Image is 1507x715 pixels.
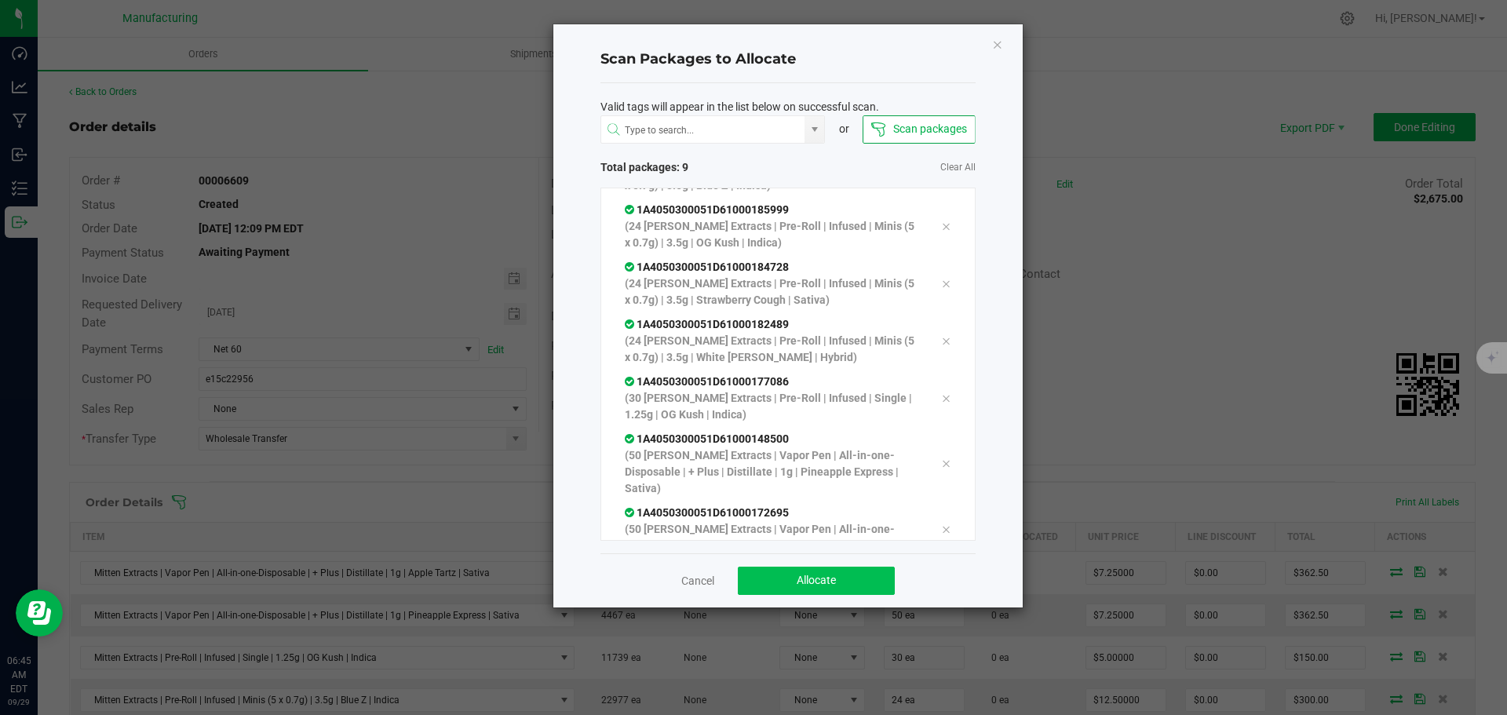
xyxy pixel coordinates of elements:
[625,203,637,216] span: In Sync
[992,35,1003,53] button: Close
[16,589,63,637] iframe: Resource center
[625,261,789,273] span: 1A4050300051D61000184728
[929,331,962,350] div: Remove tag
[738,567,895,595] button: Allocate
[929,520,962,538] div: Remove tag
[600,99,879,115] span: Valid tags will appear in the list below on successful scan.
[797,574,836,586] span: Allocate
[625,506,789,519] span: 1A4050300051D61000172695
[625,203,789,216] span: 1A4050300051D61000185999
[625,521,918,554] p: (50 [PERSON_NAME] Extracts | Vapor Pen | All-in-one-Disposable | + Plus | Distillate | 1g | Apple...
[625,318,637,330] span: In Sync
[625,318,789,330] span: 1A4050300051D61000182489
[625,506,637,519] span: In Sync
[625,375,789,388] span: 1A4050300051D61000177086
[929,217,962,235] div: Remove tag
[681,573,714,589] a: Cancel
[929,274,962,293] div: Remove tag
[625,275,918,308] p: (24 [PERSON_NAME] Extracts | Pre-Roll | Infused | Minis (5 x 0.7g) | 3.5g | Strawberry Cough | Sa...
[940,161,976,174] a: Clear All
[825,121,863,137] div: or
[625,375,637,388] span: In Sync
[625,218,918,251] p: (24 [PERSON_NAME] Extracts | Pre-Roll | Infused | Minis (5 x 0.7g) | 3.5g | OG Kush | Indica)
[625,390,918,423] p: (30 [PERSON_NAME] Extracts | Pre-Roll | Infused | Single | 1.25g | OG Kush | Indica)
[601,116,805,144] input: NO DATA FOUND
[625,333,918,366] p: (24 [PERSON_NAME] Extracts | Pre-Roll | Infused | Minis (5 x 0.7g) | 3.5g | White [PERSON_NAME] |...
[600,49,976,70] h4: Scan Packages to Allocate
[600,159,788,176] span: Total packages: 9
[625,432,789,445] span: 1A4050300051D61000148500
[929,389,962,407] div: Remove tag
[625,261,637,273] span: In Sync
[625,432,637,445] span: In Sync
[625,447,918,497] p: (50 [PERSON_NAME] Extracts | Vapor Pen | All-in-one-Disposable | + Plus | Distillate | 1g | Pinea...
[929,454,962,473] div: Remove tag
[863,115,975,144] button: Scan packages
